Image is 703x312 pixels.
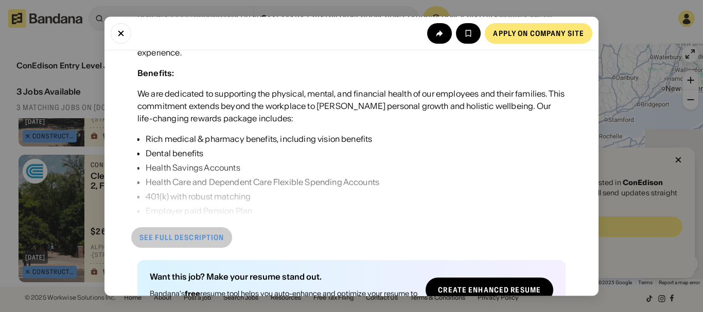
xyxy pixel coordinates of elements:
[146,190,509,203] div: 401(k) with robust matching
[146,176,509,188] div: Health Care and Dependent Care Flexible Spending Accounts
[185,289,200,298] b: free
[146,161,509,174] div: Health Savings Accounts
[139,234,224,241] div: See full description
[150,272,417,281] div: Want this job? Make your resume stand out.
[137,68,174,78] div: Benefits:
[150,289,417,307] div: Bandana's resume tool helps you auto-enhance and optimize your resume to land more interviews!
[137,87,566,124] div: We are dedicated to supporting the physical, mental, and financial health of our employees and th...
[111,23,131,43] button: Close
[493,29,584,36] div: Apply on company site
[146,147,509,159] div: Dental benefits
[146,205,509,217] div: Employer paid Pension Plan
[146,133,509,145] div: Rich medical & pharmacy benefits, including vision benefits
[438,286,541,293] div: Create Enhanced Resume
